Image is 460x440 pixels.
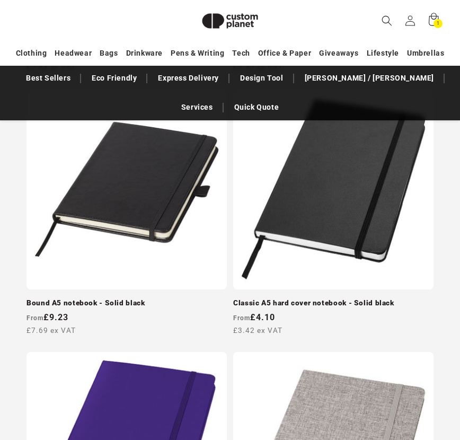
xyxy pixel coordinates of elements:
[375,9,399,32] summary: Search
[367,44,399,63] a: Lifestyle
[126,44,163,63] a: Drinkware
[176,98,218,117] a: Services
[235,69,289,87] a: Design Tool
[26,298,227,308] a: Bound A5 notebook - Solid black
[407,44,444,63] a: Umbrellas
[299,69,439,87] a: [PERSON_NAME] / [PERSON_NAME]
[171,44,224,63] a: Pens & Writing
[278,325,460,440] iframe: Chat Widget
[100,44,118,63] a: Bags
[55,44,92,63] a: Headwear
[229,98,285,117] a: Quick Quote
[319,44,358,63] a: Giveaways
[233,298,434,308] a: Classic A5 hard cover notebook - Solid black
[193,4,267,38] img: Custom Planet
[232,44,250,63] a: Tech
[258,44,311,63] a: Office & Paper
[21,69,76,87] a: Best Sellers
[86,69,142,87] a: Eco Friendly
[437,19,440,28] span: 1
[16,44,47,63] a: Clothing
[153,69,224,87] a: Express Delivery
